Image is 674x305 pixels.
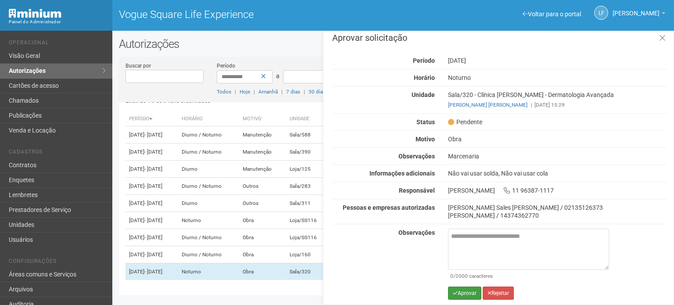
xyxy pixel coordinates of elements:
[613,11,665,18] a: [PERSON_NAME]
[448,204,667,212] div: [PERSON_NAME] Sales [PERSON_NAME] / 02135126373
[483,287,514,300] button: Rejeitar
[119,37,667,50] h2: Autorizações
[416,136,435,143] strong: Motivo
[286,263,331,280] td: Sala/320
[239,126,286,144] td: Manutenção
[9,18,106,26] div: Painel do Administrador
[448,287,481,300] button: Aprovar
[217,89,231,95] a: Todos
[239,263,286,280] td: Obra
[144,149,162,155] span: - [DATE]
[144,251,162,258] span: - [DATE]
[178,195,239,212] td: Diurno
[308,89,326,95] a: 30 dias
[9,9,61,18] img: Minium
[523,11,581,18] a: Voltar para o portal
[239,212,286,229] td: Obra
[144,269,162,275] span: - [DATE]
[258,89,278,95] a: Amanhã
[239,112,286,126] th: Motivo
[286,195,331,212] td: Sala/311
[217,62,235,70] label: Período
[178,144,239,161] td: Diurno / Noturno
[178,112,239,126] th: Horário
[239,178,286,195] td: Outros
[178,229,239,246] td: Diurno / Noturno
[239,195,286,212] td: Outros
[414,74,435,81] strong: Horário
[125,229,178,246] td: [DATE]
[450,272,607,280] div: /2000 caracteres
[178,246,239,263] td: Diurno / Noturno
[178,178,239,195] td: Diurno / Noturno
[448,212,667,219] div: [PERSON_NAME] / 14374362770
[125,263,178,280] td: [DATE]
[144,217,162,223] span: - [DATE]
[369,170,435,177] strong: Informações adicionais
[281,89,283,95] span: |
[413,57,435,64] strong: Período
[240,89,250,95] a: Hoje
[304,89,305,95] span: |
[653,29,671,48] a: Fechar
[441,91,674,109] div: Sala/320 - Clínica [PERSON_NAME] - Dermatologia Avançada
[286,212,331,229] td: Loja/SS116
[144,234,162,240] span: - [DATE]
[125,161,178,178] td: [DATE]
[178,126,239,144] td: Diurno / Noturno
[594,6,608,20] a: LF
[178,161,239,178] td: Diurno
[9,258,106,267] li: Configurações
[441,74,674,82] div: Noturno
[448,102,527,108] a: [PERSON_NAME] [PERSON_NAME]
[531,102,532,108] span: |
[448,101,667,109] div: [DATE] 15:29
[286,144,331,161] td: Sala/390
[125,112,178,126] th: Período
[450,273,453,279] span: 0
[125,144,178,161] td: [DATE]
[144,132,162,138] span: - [DATE]
[125,126,178,144] td: [DATE]
[125,195,178,212] td: [DATE]
[286,126,331,144] td: Sala/588
[441,169,674,177] div: Não vai usar solda, Não vai usar cola
[178,263,239,280] td: Noturno
[276,72,280,79] span: a
[125,246,178,263] td: [DATE]
[125,212,178,229] td: [DATE]
[398,229,435,236] strong: Observações
[235,89,236,95] span: |
[441,57,674,65] div: [DATE]
[286,229,331,246] td: Loja/SS116
[343,204,435,211] strong: Pessoas e empresas autorizadas
[119,9,387,20] h1: Vogue Square Life Experience
[178,212,239,229] td: Noturno
[441,135,674,143] div: Obra
[125,178,178,195] td: [DATE]
[125,62,151,70] label: Buscar por
[412,91,435,98] strong: Unidade
[398,153,435,160] strong: Observações
[9,149,106,158] li: Cadastros
[613,1,660,17] span: Letícia Florim
[286,89,300,95] a: 7 dias
[441,152,674,160] div: Marcenaria
[239,229,286,246] td: Obra
[239,144,286,161] td: Manutenção
[144,166,162,172] span: - [DATE]
[9,39,106,49] li: Operacional
[448,118,482,126] span: Pendente
[254,89,255,95] span: |
[239,246,286,263] td: Obra
[286,246,331,263] td: Loja/160
[286,161,331,178] td: Loja/125
[144,183,162,189] span: - [DATE]
[416,118,435,126] strong: Status
[144,200,162,206] span: - [DATE]
[239,161,286,178] td: Manutenção
[286,112,331,126] th: Unidade
[332,33,667,42] h3: Aprovar solicitação
[286,178,331,195] td: Sala/283
[399,187,435,194] strong: Responsável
